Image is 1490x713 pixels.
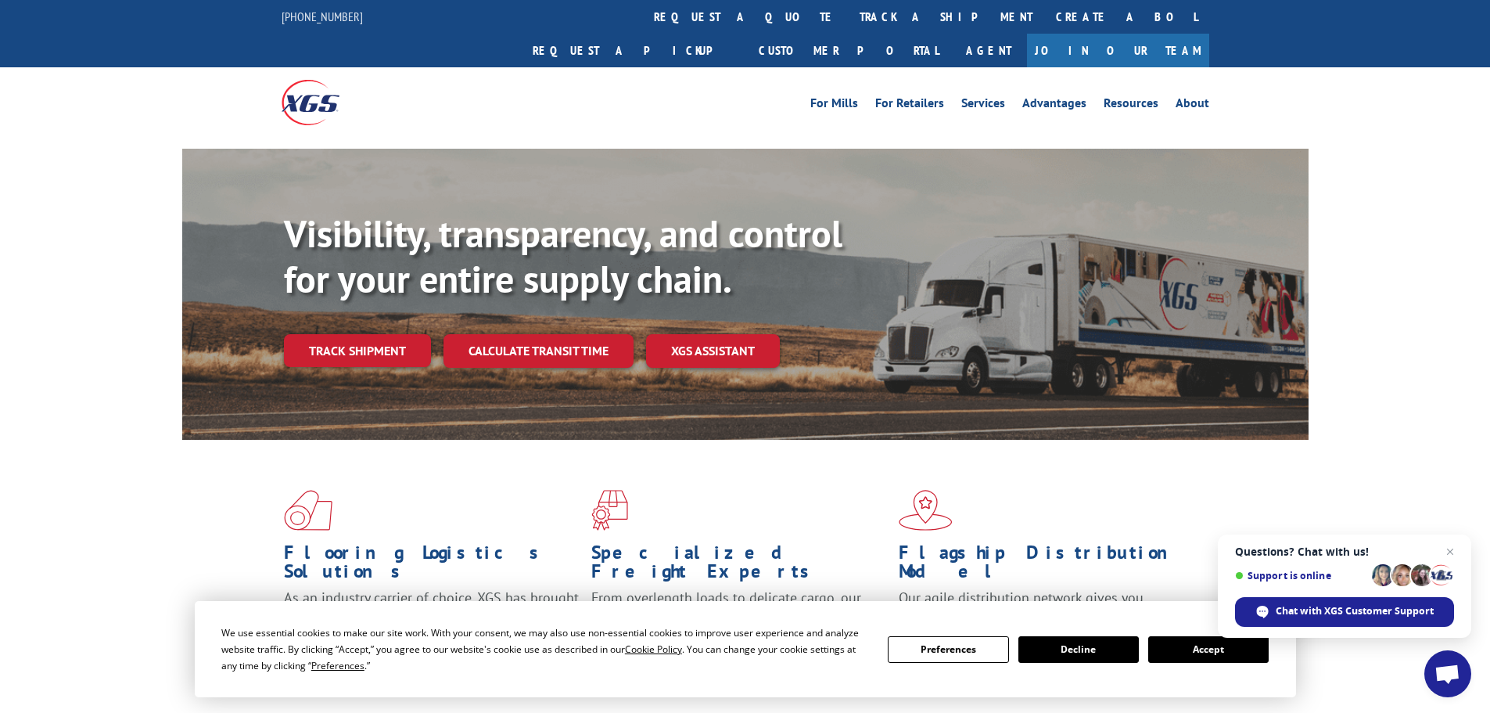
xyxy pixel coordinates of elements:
h1: Specialized Freight Experts [591,543,887,589]
h1: Flooring Logistics Solutions [284,543,580,589]
a: For Retailers [875,97,944,114]
a: Request a pickup [521,34,747,67]
a: For Mills [810,97,858,114]
span: Questions? Chat with us! [1235,546,1454,558]
a: Calculate transit time [443,334,634,368]
button: Decline [1018,636,1139,663]
a: Agent [950,34,1027,67]
span: Preferences [311,659,364,672]
img: xgs-icon-focused-on-flooring-red [591,490,628,531]
div: Cookie Consent Prompt [195,601,1296,697]
a: XGS ASSISTANT [646,334,780,368]
span: Support is online [1235,570,1366,582]
button: Accept [1148,636,1269,663]
h1: Flagship Distribution Model [899,543,1194,589]
span: Chat with XGS Customer Support [1276,604,1434,618]
b: Visibility, transparency, and control for your entire supply chain. [284,209,842,303]
a: Track shipment [284,334,431,367]
img: xgs-icon-flagship-distribution-model-red [899,490,953,531]
a: [PHONE_NUMBER] [282,9,363,24]
div: We use essential cookies to make our site work. With your consent, we may also use non-essential ... [221,625,869,674]
div: Open chat [1424,650,1471,697]
a: Resources [1104,97,1158,114]
img: xgs-icon-total-supply-chain-intelligence-red [284,490,332,531]
p: From overlength loads to delicate cargo, our experienced staff knows the best way to move your fr... [591,589,887,658]
a: Services [961,97,1005,114]
div: Chat with XGS Customer Support [1235,597,1454,627]
span: As an industry carrier of choice, XGS has brought innovation and dedication to flooring logistics... [284,589,579,644]
a: Advantages [1022,97,1086,114]
span: Close chat [1441,542,1459,561]
a: Join Our Team [1027,34,1209,67]
a: About [1176,97,1209,114]
span: Our agile distribution network gives you nationwide inventory management on demand. [899,589,1187,625]
a: Customer Portal [747,34,950,67]
button: Preferences [888,636,1008,663]
span: Cookie Policy [625,643,682,656]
